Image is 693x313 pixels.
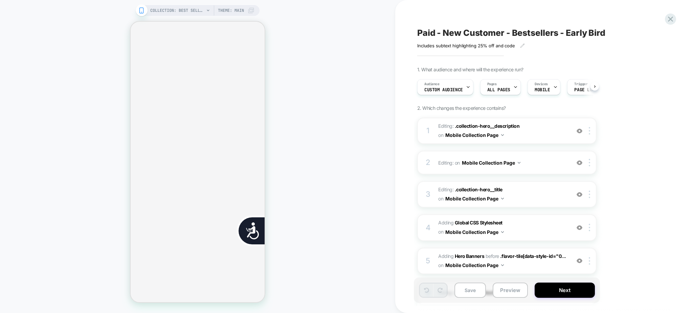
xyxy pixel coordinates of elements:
[438,227,443,236] span: on
[438,261,443,269] span: on
[438,122,567,140] span: Editing :
[150,5,204,16] span: COLLECTION: Best Sellers (Category)
[493,283,528,298] button: Preview
[445,227,504,237] button: Mobile Collection Page
[577,128,582,134] img: crossed eye
[589,191,590,198] img: close
[518,162,520,164] img: down arrow
[424,82,440,87] span: Audience
[462,158,520,168] button: Mobile Collection Page
[577,160,582,166] img: crossed eye
[445,260,504,270] button: Mobile Collection Page
[425,156,431,169] div: 2
[535,283,595,298] button: Next
[424,88,463,92] span: Custom Audience
[455,159,460,167] span: on
[454,283,486,298] button: Save
[574,88,597,92] span: Page Load
[455,187,502,192] span: .collection-hero__title
[455,253,484,259] b: Hero Banners
[445,194,504,203] button: Mobile Collection Page
[438,194,443,203] span: on
[445,130,504,140] button: Mobile Collection Page
[577,192,582,197] img: crossed eye
[417,67,523,72] span: 1. What audience and where will the experience run?
[425,188,431,201] div: 3
[535,88,550,92] span: MOBILE
[501,264,504,266] img: down arrow
[589,159,590,166] img: close
[577,258,582,264] img: crossed eye
[218,5,244,16] span: Theme: MAIN
[438,253,484,259] span: Adding
[486,253,499,259] span: BEFORE
[425,221,431,235] div: 4
[501,231,504,233] img: down arrow
[455,220,502,225] b: Global CSS Stylesheet
[500,253,566,259] span: .flavor-tile[data-style-id="0...
[501,198,504,199] img: down arrow
[501,134,504,136] img: down arrow
[574,82,587,87] span: Trigger
[577,225,582,231] img: crossed eye
[438,131,443,139] span: on
[417,43,515,48] span: Includes subtext highlighting 25% off and code
[589,224,590,231] img: close
[425,124,431,138] div: 1
[438,218,567,237] span: Adding
[455,123,519,129] span: .collection-hero__description
[487,88,510,92] span: ALL PAGES
[535,82,548,87] span: Devices
[438,185,567,203] span: Editing :
[487,82,497,87] span: Pages
[425,254,431,268] div: 5
[417,105,506,111] span: 2. Which changes the experience contains?
[438,158,567,168] span: Editing :
[589,257,590,265] img: close
[417,28,605,38] span: Paid - New Customer - Bestsellers - Early Bird
[589,127,590,135] img: close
